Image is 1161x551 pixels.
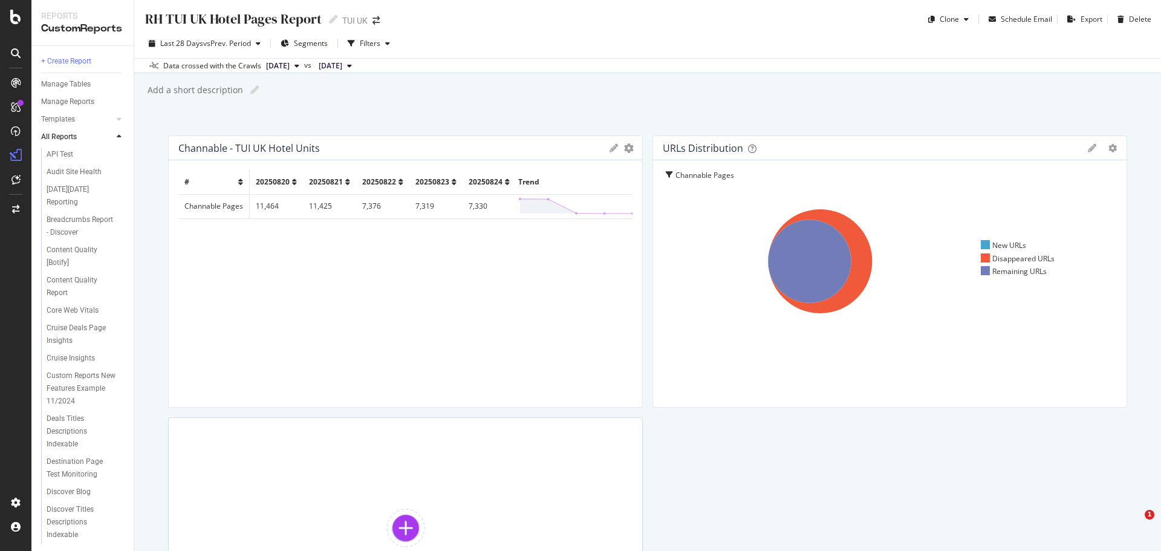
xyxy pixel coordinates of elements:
[47,486,91,498] div: Discover Blog
[47,412,125,451] a: Deals Titles Descriptions Indexable
[178,194,250,218] td: Channable Pages
[47,166,102,178] div: Audit Site Health
[319,60,342,71] span: 2025 Aug. 20th
[409,194,463,218] td: 7,319
[314,59,357,73] button: [DATE]
[47,370,125,408] a: Custom Reports New Features Example 11/2024
[415,177,449,187] span: 20250823
[981,240,1027,250] div: New URLs
[41,113,75,126] div: Templates
[329,15,337,24] i: Edit report name
[41,96,94,108] div: Manage Reports
[144,10,322,28] div: RH TUI UK Hotel Pages Report
[624,144,634,152] div: gear
[41,96,125,108] a: Manage Reports
[261,59,304,73] button: [DATE]
[1113,10,1151,29] button: Delete
[981,266,1047,276] div: Remaining URLs
[47,183,125,209] a: [DATE][DATE] Reporting
[47,274,114,299] div: Content Quality Report
[1108,144,1117,152] div: gear
[47,244,114,269] div: Content Quality [Botify]
[309,177,343,187] span: 20250821
[41,22,124,36] div: CustomReports
[47,322,115,347] div: Cruise Deals Page Insights
[356,194,409,218] td: 7,376
[250,86,259,94] i: Edit report name
[47,352,125,365] a: Cruise Insights
[47,370,120,408] div: Custom Reports New Features Example 11/2024
[41,113,113,126] a: Templates
[184,177,189,187] span: #
[1081,14,1102,24] div: Export
[463,194,516,218] td: 7,330
[146,84,243,96] div: Add a short description
[163,60,261,71] div: Data crossed with the Crawls
[41,55,91,68] div: + Create Report
[652,135,1127,408] div: URLs DistributiongeargearChannable PagesNew URLsDisappeared URLsRemaining URLs
[47,183,114,209] div: Black Friday Reporting
[303,194,356,218] td: 11,425
[47,214,125,239] a: Breadcrumbs Report - Discover
[47,455,125,481] a: Destination Page Test Monitoring
[41,10,124,22] div: Reports
[1145,510,1154,520] span: 1
[47,166,125,178] a: Audit Site Health
[41,55,125,68] a: + Create Report
[47,304,125,317] a: Core Web Vitals
[47,148,73,161] div: API Test
[276,34,333,53] button: Segments
[342,15,368,27] div: TUI UK
[203,38,251,48] span: vs Prev. Period
[675,170,743,181] div: Channable Pages
[160,38,203,48] span: Last 28 Days
[47,503,118,541] div: Discover Titles Descriptions Indexable
[360,38,380,48] div: Filters
[178,142,320,154] div: Channable - TUI UK Hotel Units
[940,14,959,24] div: Clone
[47,455,117,481] div: Destination Page Test Monitoring
[47,412,117,451] div: Deals Titles Descriptions Indexable
[981,253,1055,264] div: Disappeared URLs
[1120,510,1149,539] iframe: Intercom live chat
[469,177,502,187] span: 20250824
[518,177,539,187] span: Trend
[47,486,125,498] a: Discover Blog
[168,135,643,408] div: Channable - TUI UK Hotel Unitsgear#2025082020250821202508222025082320250824TrendChannable Pages11...
[362,177,396,187] span: 20250822
[144,34,265,53] button: Last 28 DaysvsPrev. Period
[1062,10,1102,29] button: Export
[343,34,395,53] button: Filters
[250,194,304,218] td: 11,464
[266,60,290,71] span: 2025 Aug. 24th
[41,78,125,91] a: Manage Tables
[47,503,125,541] a: Discover Titles Descriptions Indexable
[1001,14,1052,24] div: Schedule Email
[41,131,77,143] div: All Reports
[1129,14,1151,24] div: Delete
[47,214,117,239] div: Breadcrumbs Report - Discover
[47,244,125,269] a: Content Quality [Botify]
[372,16,380,25] div: arrow-right-arrow-left
[41,131,113,143] a: All Reports
[47,352,95,365] div: Cruise Insights
[47,274,125,299] a: Content Quality Report
[304,60,314,71] span: vs
[256,177,290,187] span: 20250820
[923,10,974,29] button: Clone
[984,10,1052,29] button: Schedule Email
[47,148,125,161] a: API Test
[47,322,125,347] a: Cruise Deals Page Insights
[294,38,328,48] span: Segments
[663,142,743,154] div: URLs Distribution
[41,78,91,91] div: Manage Tables
[47,304,99,317] div: Core Web Vitals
